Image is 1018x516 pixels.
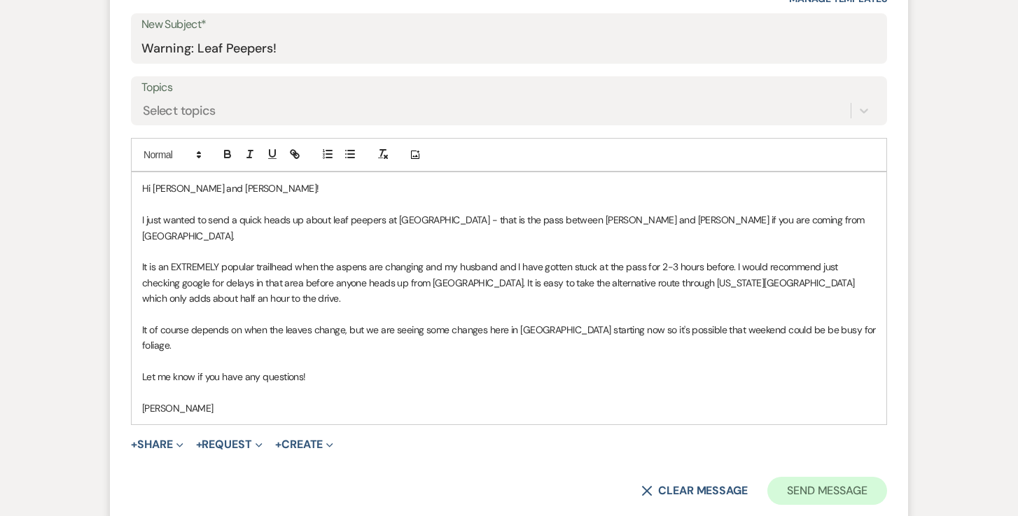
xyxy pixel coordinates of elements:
[275,439,333,450] button: Create
[142,322,876,354] p: It of course depends on when the leaves change, but we are seeing some changes here in [GEOGRAPHI...
[141,78,877,98] label: Topics
[275,439,281,450] span: +
[143,102,216,120] div: Select topics
[641,485,748,496] button: Clear message
[142,369,876,384] p: Let me know if you have any questions!
[142,259,876,306] p: It is an EXTREMELY popular trailhead when the aspens are changing and my husband and I have gotte...
[767,477,887,505] button: Send Message
[142,400,876,416] p: [PERSON_NAME]
[142,181,876,196] p: Hi [PERSON_NAME] and [PERSON_NAME]!
[141,15,877,35] label: New Subject*
[142,212,876,244] p: I just wanted to send a quick heads up about leaf peepers at [GEOGRAPHIC_DATA] - that is the pass...
[131,439,137,450] span: +
[131,439,183,450] button: Share
[196,439,263,450] button: Request
[196,439,202,450] span: +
